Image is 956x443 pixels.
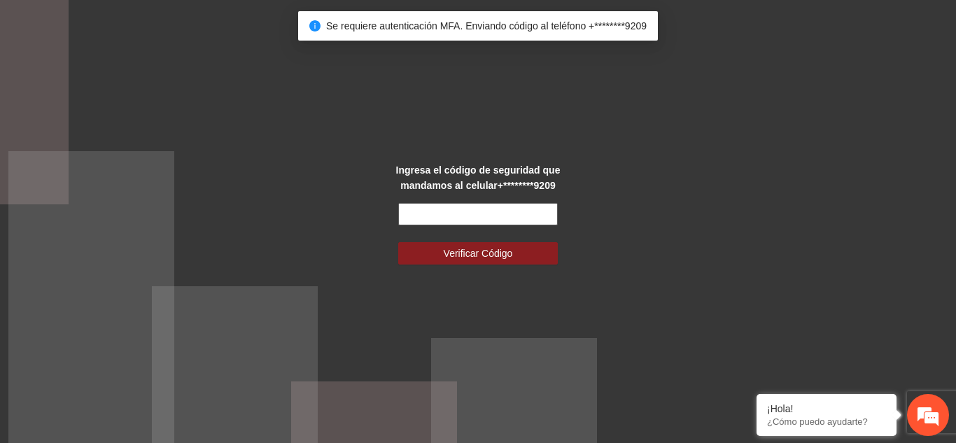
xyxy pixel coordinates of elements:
[230,7,263,41] div: Minimizar ventana de chat en vivo
[326,20,647,31] span: Se requiere autenticación MFA. Enviando código al teléfono +********9209
[396,164,561,191] strong: Ingresa el código de seguridad que mandamos al celular +********9209
[398,242,558,265] button: Verificar Código
[767,416,886,427] p: ¿Cómo puedo ayudarte?
[7,295,267,344] textarea: Escriba su mensaje y pulse “Intro”
[767,403,886,414] div: ¡Hola!
[444,246,513,261] span: Verificar Código
[309,20,321,31] span: info-circle
[81,143,193,284] span: Estamos en línea.
[73,71,235,90] div: Chatee con nosotros ahora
